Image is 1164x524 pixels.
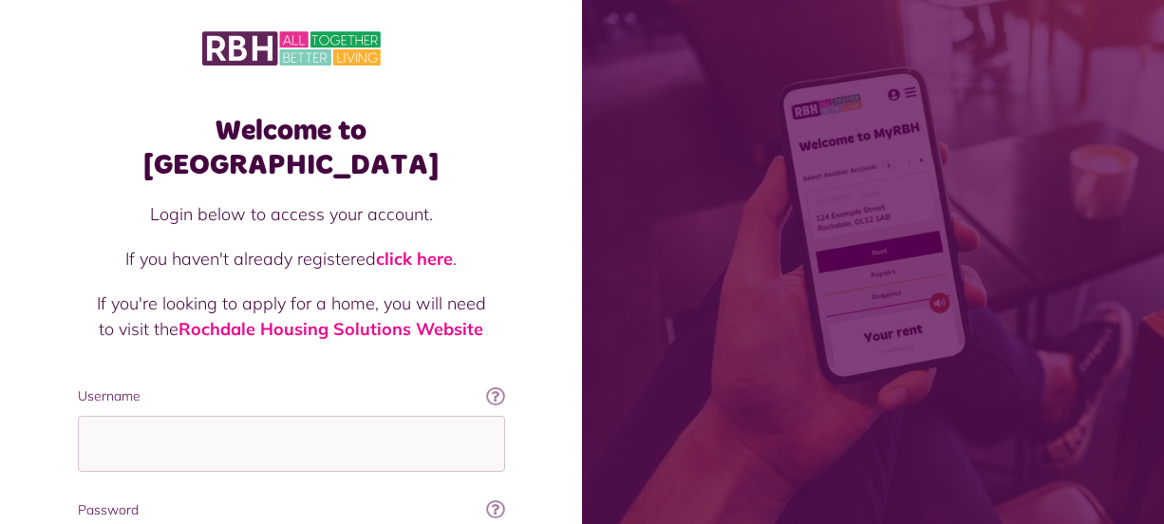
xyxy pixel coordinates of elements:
a: click here [376,248,453,270]
img: MyRBH [202,28,381,68]
a: Rochdale Housing Solutions Website [178,318,483,340]
h1: Welcome to [GEOGRAPHIC_DATA] [78,114,505,182]
p: If you're looking to apply for a home, you will need to visit the [97,290,486,342]
label: Password [78,500,505,520]
label: Username [78,386,505,406]
p: If you haven't already registered . [97,246,486,271]
p: Login below to access your account. [97,201,486,227]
